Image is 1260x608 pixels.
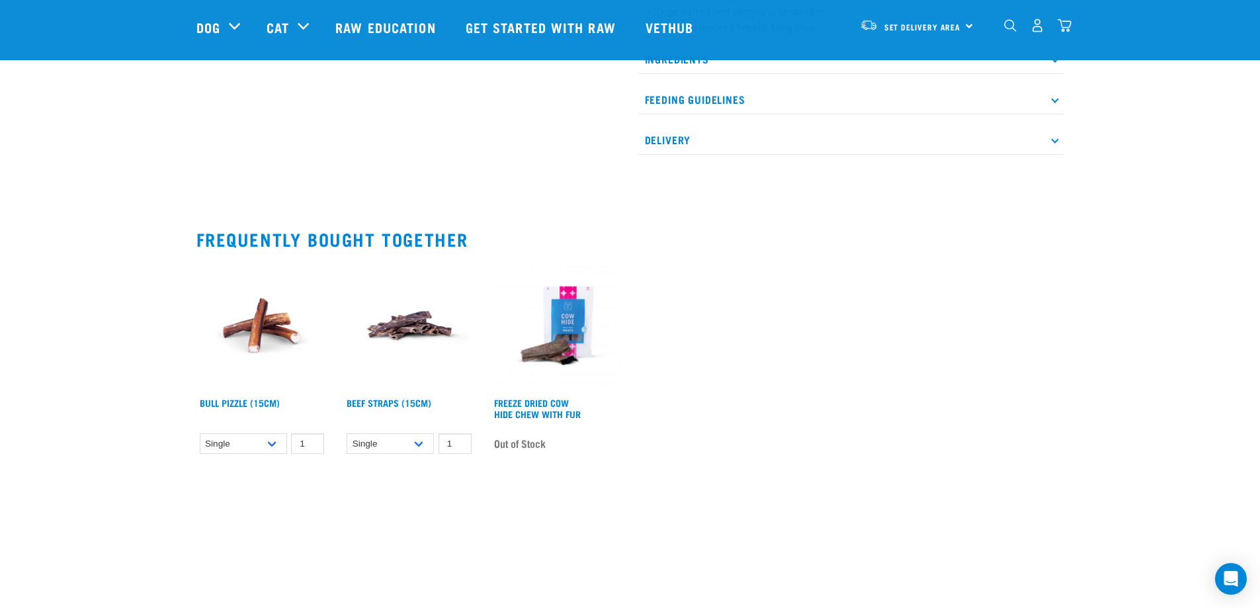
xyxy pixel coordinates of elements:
[884,24,961,29] span: Set Delivery Area
[494,400,581,415] a: Freeze Dried Cow Hide Chew with Fur
[1215,563,1247,595] div: Open Intercom Messenger
[200,400,280,405] a: Bull Pizzle (15cm)
[267,17,289,37] a: Cat
[638,85,1064,114] p: Feeding Guidelines
[494,433,546,453] span: Out of Stock
[347,400,431,405] a: Beef Straps (15cm)
[860,19,878,31] img: van-moving.png
[322,1,452,54] a: Raw Education
[1030,19,1044,32] img: user.png
[452,1,632,54] a: Get started with Raw
[632,1,710,54] a: Vethub
[1058,19,1071,32] img: home-icon@2x.png
[196,260,328,392] img: Bull Pizzle
[638,125,1064,155] p: Delivery
[1004,19,1017,32] img: home-icon-1@2x.png
[439,433,472,454] input: 1
[291,433,324,454] input: 1
[196,17,220,37] a: Dog
[343,260,475,392] img: Raw Essentials Beef Straps 15cm 6 Pack
[491,260,622,392] img: RE Product Shoot 2023 Nov8602
[196,229,1064,249] h2: Frequently bought together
